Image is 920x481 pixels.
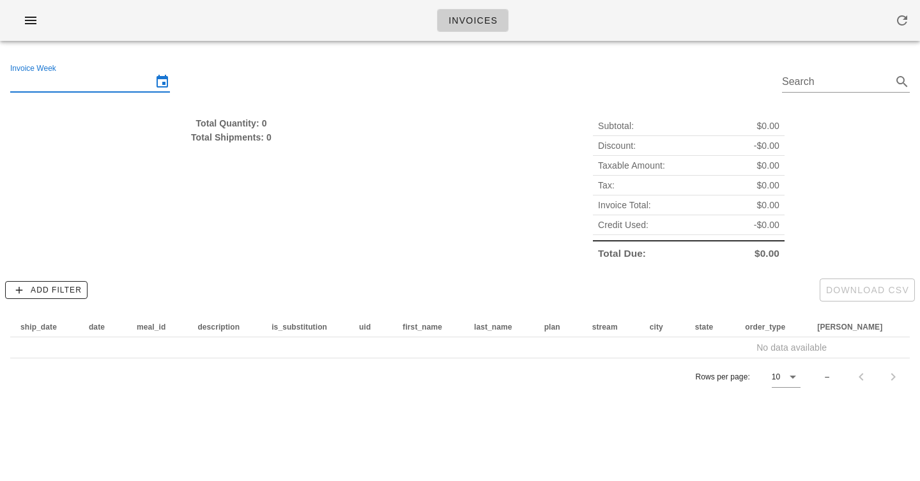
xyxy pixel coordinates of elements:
th: description: Not sorted. Activate to sort ascending. [187,317,261,337]
span: Total Due: [598,247,646,261]
span: first_name [402,323,442,332]
span: Add Filter [11,284,82,296]
th: uid: Not sorted. Activate to sort ascending. [349,317,392,337]
div: – [825,371,829,383]
span: $0.00 [756,119,779,133]
th: state: Not sorted. Activate to sort ascending. [685,317,735,337]
span: Subtotal: [598,119,634,133]
div: Total Quantity: 0 [10,116,452,130]
span: description [197,323,240,332]
span: $0.00 [755,247,779,261]
div: 10 [772,371,780,383]
span: plan [544,323,560,332]
button: Add Filter [5,281,88,299]
span: state [695,323,714,332]
span: last_name [474,323,512,332]
span: order_type [745,323,785,332]
th: date: Not sorted. Activate to sort ascending. [79,317,126,337]
span: date [89,323,105,332]
span: Invoices [448,15,498,26]
span: $0.00 [756,158,779,172]
span: city [650,323,663,332]
span: Credit Used: [598,218,648,232]
th: plan: Not sorted. Activate to sort ascending. [534,317,582,337]
span: Taxable Amount: [598,158,665,172]
span: -$0.00 [754,139,779,153]
label: Invoice Week [10,64,56,73]
th: stream: Not sorted. Activate to sort ascending. [582,317,640,337]
span: $0.00 [756,178,779,192]
th: meal_id: Not sorted. Activate to sort ascending. [126,317,187,337]
span: meal_id [137,323,165,332]
div: 10Rows per page: [772,367,801,387]
span: $0.00 [756,198,779,212]
th: tod: Not sorted. Activate to sort ascending. [807,317,904,337]
th: first_name: Not sorted. Activate to sort ascending. [392,317,464,337]
span: stream [592,323,618,332]
th: city: Not sorted. Activate to sort ascending. [640,317,685,337]
span: is_substitution [272,323,327,332]
span: Invoice Total: [598,198,651,212]
span: ship_date [20,323,57,332]
span: uid [359,323,371,332]
span: -$0.00 [754,218,779,232]
span: Tax: [598,178,615,192]
span: Discount: [598,139,636,153]
div: Total Shipments: 0 [10,130,452,144]
div: Rows per page: [695,358,801,395]
th: is_substitution: Not sorted. Activate to sort ascending. [261,317,349,337]
th: ship_date: Not sorted. Activate to sort ascending. [10,317,79,337]
span: [PERSON_NAME] [817,323,882,332]
th: order_type: Not sorted. Activate to sort ascending. [735,317,807,337]
th: last_name: Not sorted. Activate to sort ascending. [464,317,534,337]
a: Invoices [437,9,509,32]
